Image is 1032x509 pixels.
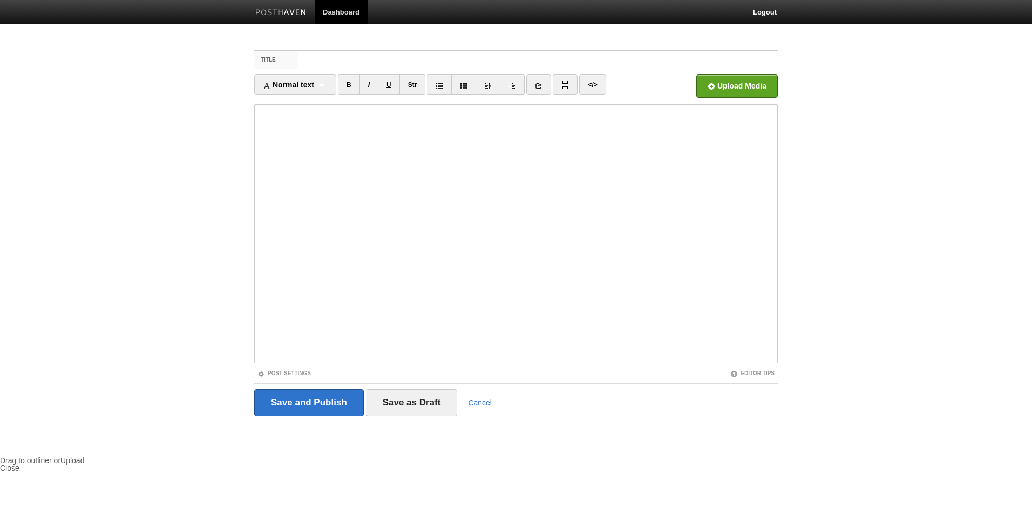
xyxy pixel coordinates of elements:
[263,80,314,89] span: Normal text
[399,74,426,95] a: Str
[255,9,307,17] img: Posthaven-bar
[366,389,458,416] input: Save as Draft
[468,398,492,407] a: Cancel
[60,456,84,465] span: Upload
[359,74,378,95] a: I
[561,81,569,89] img: pagebreak-icon.png
[378,74,400,95] a: U
[254,389,364,416] input: Save and Publish
[254,51,298,69] label: Title
[257,370,311,376] a: Post Settings
[408,81,417,89] del: Str
[338,74,360,95] a: B
[730,370,775,376] a: Editor Tips
[579,74,606,95] a: </>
